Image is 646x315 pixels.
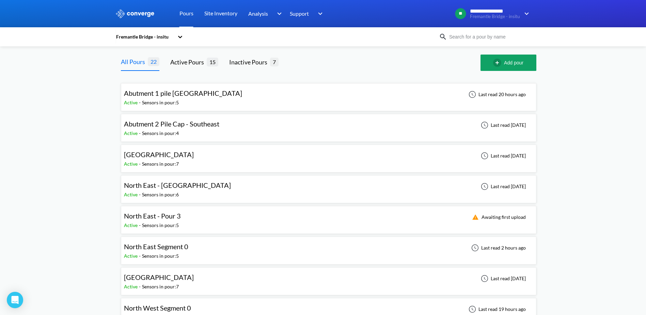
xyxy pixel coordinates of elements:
[142,222,179,229] div: Sensors in pour: 5
[468,213,528,221] div: Awaiting first upload
[124,181,231,189] span: North East - [GEOGRAPHIC_DATA]
[477,152,528,160] div: Last read [DATE]
[121,306,536,312] a: North West Segment 0Active-Sensors in pour:5Last read 19 hours ago
[477,274,528,283] div: Last read [DATE]
[139,253,142,259] span: -
[447,33,530,41] input: Search for a pour by name
[121,183,536,189] a: North East - [GEOGRAPHIC_DATA]Active-Sensors in pour:6Last read [DATE]
[124,150,194,159] span: [GEOGRAPHIC_DATA]
[148,57,159,66] span: 22
[124,304,191,312] span: North West Segment 0
[124,161,139,167] span: Active
[248,9,268,18] span: Analysis
[142,191,179,198] div: Sensors in pour: 6
[314,10,325,18] img: downArrow.svg
[124,284,139,289] span: Active
[142,252,179,260] div: Sensors in pour: 5
[121,152,536,158] a: [GEOGRAPHIC_DATA]Active-Sensors in pour:7Last read [DATE]
[124,212,181,220] span: North East - Pour 3
[465,90,528,99] div: Last read 20 hours ago
[493,59,504,67] img: add-circle-outline.svg
[139,130,142,136] span: -
[124,242,188,251] span: North East Segment 0
[121,244,536,250] a: North East Segment 0Active-Sensors in pour:5Last read 2 hours ago
[520,10,531,18] img: downArrow.svg
[142,283,179,290] div: Sensors in pour: 7
[477,121,528,129] div: Last read [DATE]
[124,89,242,97] span: Abutment 1 pile [GEOGRAPHIC_DATA]
[121,275,536,281] a: [GEOGRAPHIC_DATA]Active-Sensors in pour:7Last read [DATE]
[139,100,142,105] span: -
[7,292,23,308] div: Open Intercom Messenger
[121,91,536,97] a: Abutment 1 pile [GEOGRAPHIC_DATA]Active-Sensors in pour:5Last read 20 hours ago
[477,182,528,191] div: Last read [DATE]
[124,130,139,136] span: Active
[465,305,528,313] div: Last read 19 hours ago
[470,14,520,19] span: Fremantle Bridge - insitu
[290,9,309,18] span: Support
[468,244,528,252] div: Last read 2 hours ago
[124,273,194,281] span: [GEOGRAPHIC_DATA]
[480,55,536,71] button: Add pour
[139,284,142,289] span: -
[121,57,148,66] div: All Pours
[124,253,139,259] span: Active
[139,161,142,167] span: -
[272,10,283,18] img: downArrow.svg
[124,222,139,228] span: Active
[270,58,279,66] span: 7
[207,58,218,66] span: 15
[115,9,155,18] img: logo_ewhite.svg
[121,122,536,127] a: Abutment 2 Pile Cap - SoutheastActive-Sensors in pour:4Last read [DATE]
[142,130,179,137] div: Sensors in pour: 4
[124,100,139,105] span: Active
[124,192,139,197] span: Active
[229,57,270,67] div: Inactive Pours
[142,160,179,168] div: Sensors in pour: 7
[115,33,174,41] div: Fremantle Bridge - insitu
[139,192,142,197] span: -
[124,120,219,128] span: Abutment 2 Pile Cap - Southeast
[142,99,179,106] div: Sensors in pour: 5
[170,57,207,67] div: Active Pours
[139,222,142,228] span: -
[439,33,447,41] img: icon-search.svg
[121,214,536,220] a: North East - Pour 3Active-Sensors in pour:5Awaiting first upload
